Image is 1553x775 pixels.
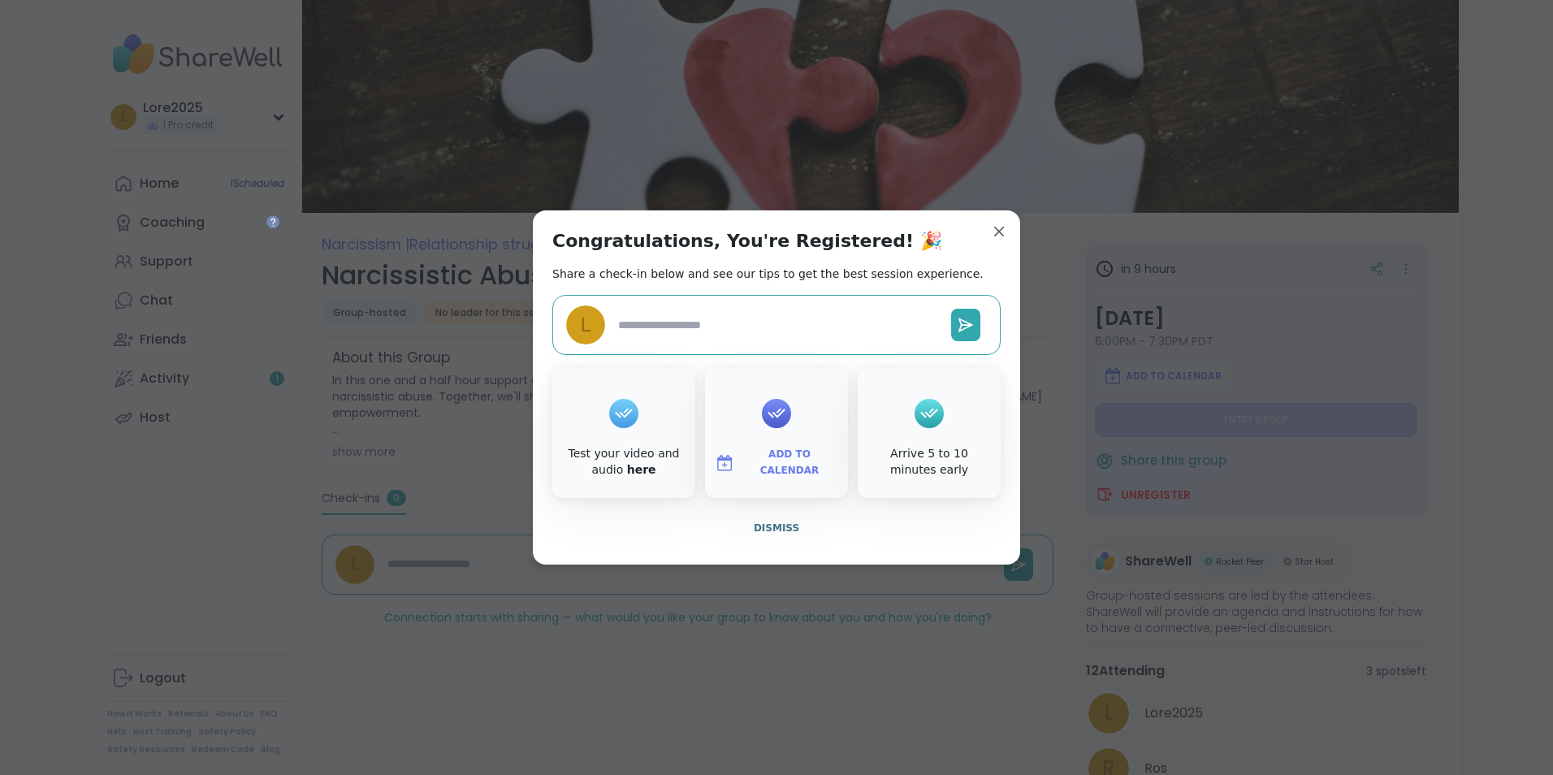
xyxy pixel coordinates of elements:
button: Dismiss [552,511,1001,545]
iframe: Spotlight [266,215,279,228]
span: Add to Calendar [741,447,838,478]
div: Test your video and audio [556,446,692,478]
img: ShareWell Logomark [715,453,734,473]
button: Add to Calendar [708,446,845,480]
span: L [581,311,591,340]
span: Dismiss [754,522,799,534]
h2: Share a check-in below and see our tips to get the best session experience. [552,266,984,282]
div: Arrive 5 to 10 minutes early [861,446,997,478]
h1: Congratulations, You're Registered! 🎉 [552,230,942,253]
a: here [627,463,656,476]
